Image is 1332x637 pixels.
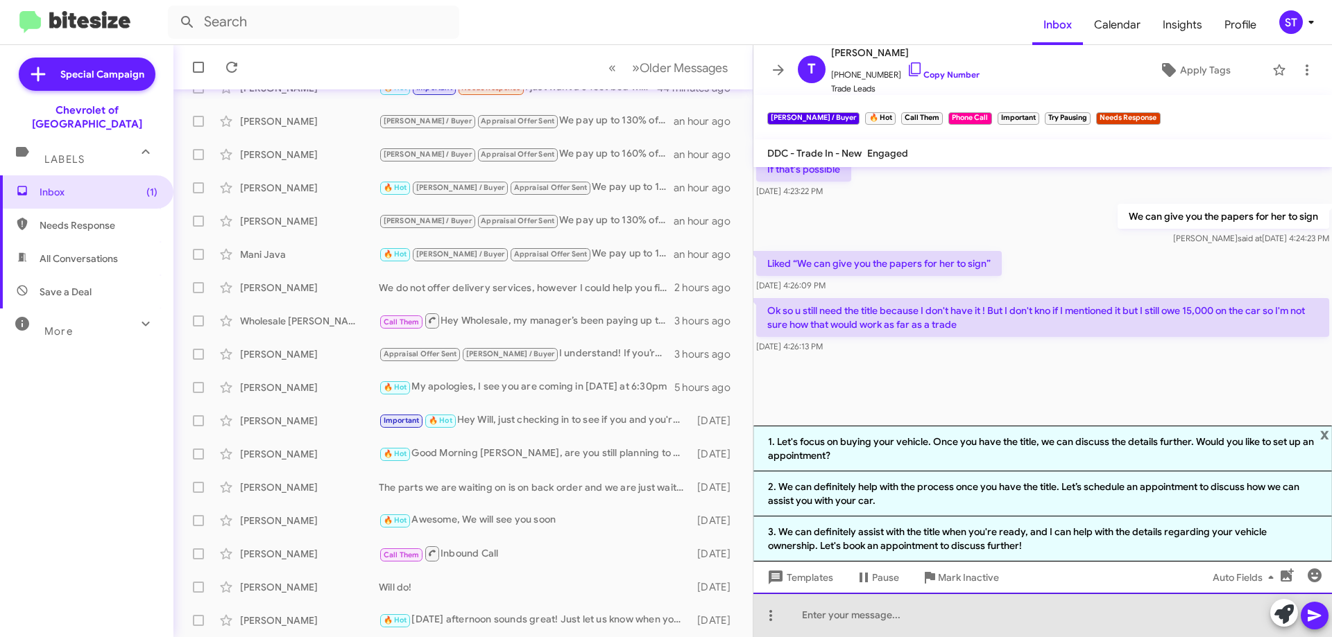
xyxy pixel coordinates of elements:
span: 🔥 Hot [384,183,407,192]
button: Next [624,53,736,82]
li: 3. We can definitely assist with the title when you're ready, and I can help with the details reg... [753,516,1332,561]
div: [PERSON_NAME] [240,281,379,295]
span: DDC - Trade In - New [767,147,862,159]
span: [PERSON_NAME] / Buyer [416,183,504,192]
div: [PERSON_NAME] [240,514,379,527]
span: Auto Fields [1213,565,1279,590]
div: Mani Java [240,247,379,261]
span: (1) [146,185,157,199]
a: Copy Number [907,69,980,80]
span: Appraisal Offer Sent [481,116,554,125]
span: Engaged [867,147,908,159]
div: Will do! [379,580,690,594]
button: Pause [844,565,910,590]
div: [DATE] [690,447,742,461]
li: 2. We can definitely help with the process once you have the title. Let’s schedule an appointment... [753,471,1332,516]
p: If that's possible [756,157,851,182]
div: Inbound Call [379,545,690,562]
span: » [632,59,640,76]
small: Important [998,112,1039,125]
div: We pay up to 160% of KBB value! :) We need to look under the hood to get you an exact number - so... [379,146,674,162]
span: Appraisal Offer Sent [384,349,457,358]
div: We pay up to 130% of KBB value! :) We need to look under the hood to get you an exact number - so... [379,213,674,229]
span: 🔥 Hot [384,383,407,392]
a: Special Campaign [19,58,155,91]
div: [DATE] [690,414,742,428]
div: [DATE] [690,580,742,594]
div: [PERSON_NAME] [240,381,379,394]
span: Call Them [384,317,420,326]
span: Mark Inactive [938,565,999,590]
div: ST [1279,10,1303,34]
div: We pay up to 130% of KBB value! :) We need to look under the hood to get you an exact number - so... [379,113,674,129]
div: [PERSON_NAME] [240,580,379,594]
small: 🔥 Hot [865,112,895,125]
small: Phone Call [948,112,991,125]
div: [DATE] [690,514,742,527]
div: an hour ago [674,247,742,261]
div: [PERSON_NAME] [240,148,379,162]
nav: Page navigation example [601,53,736,82]
span: said at [1238,233,1262,243]
div: We pay up to 160% of KBB value! :) We need to look under the hood to get you an exact number - so... [379,180,674,195]
small: [PERSON_NAME] / Buyer [767,112,860,125]
p: We can give you the papers for her to sign [1118,204,1329,229]
span: Important [384,416,420,425]
span: [PHONE_NUMBER] [831,61,980,82]
span: [PERSON_NAME] / Buyer [416,250,504,259]
div: [DATE] [690,547,742,561]
div: [PERSON_NAME] [240,613,379,627]
div: an hour ago [674,148,742,162]
span: Pause [872,565,899,590]
button: Apply Tags [1123,58,1265,82]
div: 3 hours ago [674,314,742,328]
a: Insights [1152,5,1213,45]
p: Liked “We can give you the papers for her to sign” [756,251,1002,276]
div: [PERSON_NAME] [240,480,379,494]
span: Inbox [1032,5,1083,45]
span: Appraisal Offer Sent [514,250,588,259]
div: [PERSON_NAME] [240,214,379,228]
span: Older Messages [640,60,728,76]
li: 1. Let's focus on buying your vehicle. Once you have the title, we can discuss the details furthe... [753,426,1332,471]
div: an hour ago [674,214,742,228]
div: 3 hours ago [674,347,742,361]
input: Search [168,6,459,39]
div: [DATE] [690,480,742,494]
span: 🔥 Hot [384,250,407,259]
span: [DATE] 4:26:09 PM [756,280,826,290]
span: All Conversations [40,252,118,265]
a: Calendar [1083,5,1152,45]
button: Previous [600,53,624,82]
span: [PERSON_NAME] / Buyer [466,349,554,358]
button: ST [1267,10,1317,34]
div: [PERSON_NAME] [240,414,379,428]
span: [DATE] 4:23:22 PM [756,186,823,196]
p: Ok so u still need the title because I don't have it ! But I don't kno if I mentioned it but I st... [756,298,1329,337]
div: [PERSON_NAME] [240,347,379,361]
span: 🔥 Hot [384,616,407,625]
button: Mark Inactive [910,565,1010,590]
a: Profile [1213,5,1267,45]
small: Call Them [901,112,943,125]
div: 5 hours ago [674,381,742,394]
span: x [1320,426,1329,442]
div: We pay up to 130% of KBB value! :) We need to look under the hood to get you an exact number - so... [379,246,674,262]
span: Needs Response [40,218,157,232]
span: 🔥 Hot [384,516,407,525]
span: Appraisal Offer Sent [481,216,554,225]
span: 🔥 Hot [429,416,452,425]
span: T [808,58,816,80]
div: [PERSON_NAME] [240,114,379,128]
button: Templates [753,565,844,590]
span: [PERSON_NAME] / Buyer [384,116,472,125]
small: Try Pausing [1045,112,1091,125]
span: Apply Tags [1180,58,1231,82]
span: Call Them [384,550,420,559]
div: Hey Will, just checking in to see if you and you're wife are available to stop by [DATE]? [379,412,690,428]
span: Appraisal Offer Sent [514,183,588,192]
span: Labels [44,153,85,166]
